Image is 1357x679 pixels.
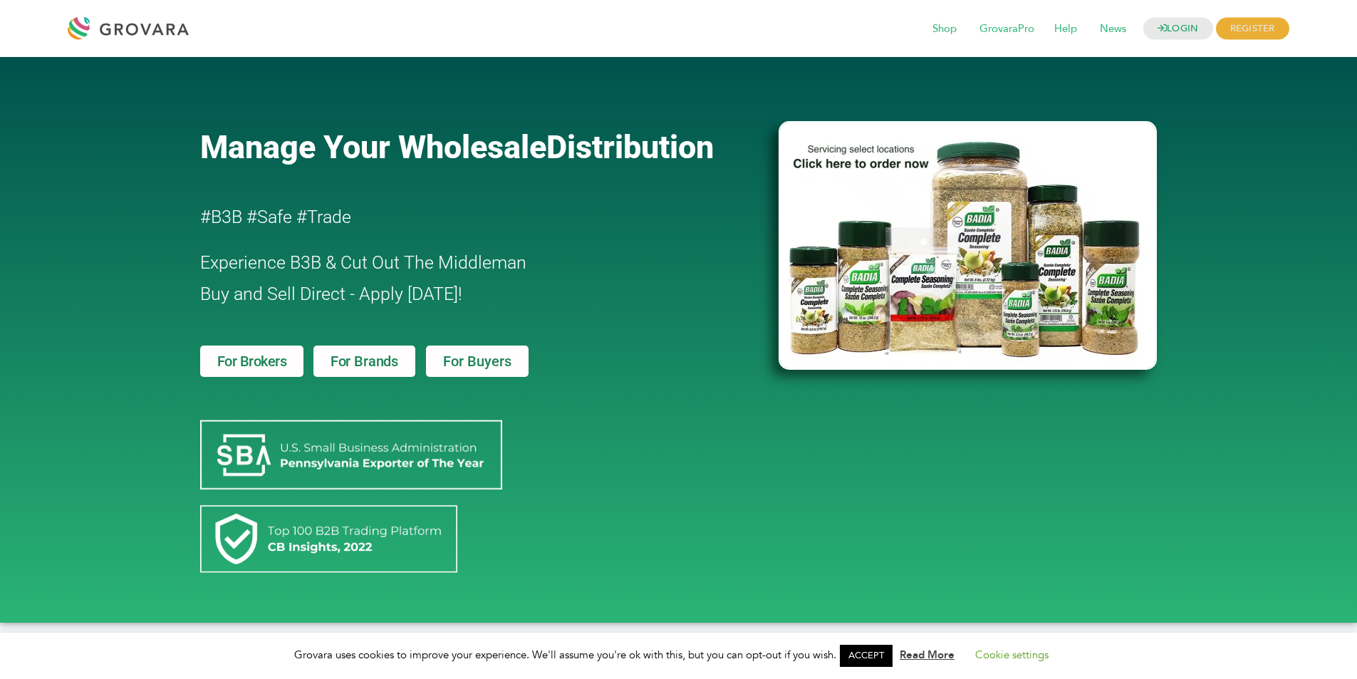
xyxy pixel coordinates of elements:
[922,16,967,43] span: Shop
[1143,18,1213,40] a: LOGIN
[922,21,967,37] a: Shop
[900,648,955,662] a: Read More
[546,128,714,166] span: Distribution
[294,648,1063,662] span: Grovara uses cookies to improve your experience. We'll assume you're ok with this, but you can op...
[969,21,1044,37] a: GrovaraPro
[426,346,529,377] a: For Buyers
[217,354,287,368] span: For Brokers
[200,128,546,166] span: Manage Your Wholesale
[1090,21,1136,37] a: News
[200,252,526,273] span: Experience B3B & Cut Out The Middleman
[969,16,1044,43] span: GrovaraPro
[443,354,511,368] span: For Buyers
[200,284,462,304] span: Buy and Sell Direct - Apply [DATE]!
[200,346,304,377] a: For Brokers
[975,648,1049,662] a: Cookie settings
[1090,16,1136,43] span: News
[840,645,893,667] a: ACCEPT
[1044,16,1087,43] span: Help
[1044,21,1087,37] a: Help
[313,346,415,377] a: For Brands
[331,354,398,368] span: For Brands
[200,202,697,233] h2: #B3B #Safe #Trade
[200,128,756,166] a: Manage Your WholesaleDistribution
[1216,18,1289,40] span: REGISTER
